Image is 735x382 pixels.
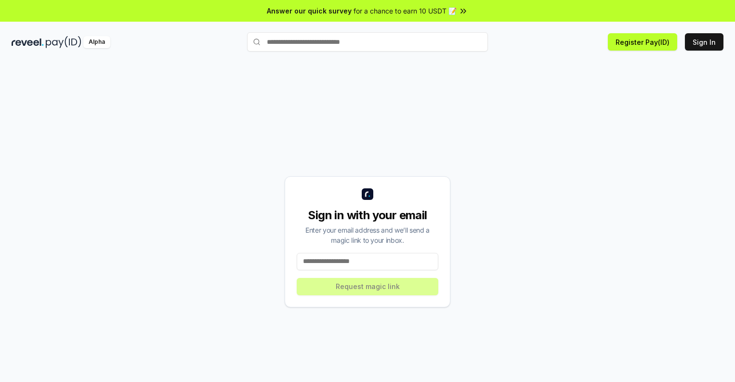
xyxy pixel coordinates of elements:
div: Sign in with your email [297,208,438,223]
div: Enter your email address and we’ll send a magic link to your inbox. [297,225,438,245]
span: Answer our quick survey [267,6,352,16]
div: Alpha [83,36,110,48]
img: pay_id [46,36,81,48]
button: Register Pay(ID) [608,33,677,51]
button: Sign In [685,33,723,51]
img: reveel_dark [12,36,44,48]
img: logo_small [362,188,373,200]
span: for a chance to earn 10 USDT 📝 [354,6,457,16]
